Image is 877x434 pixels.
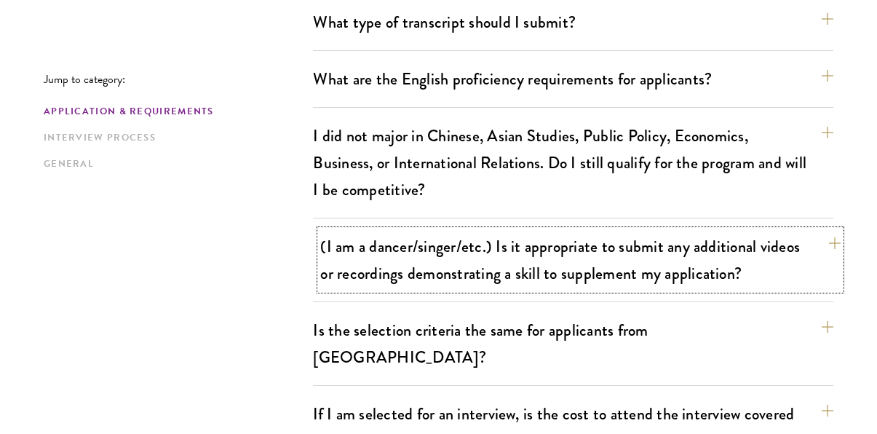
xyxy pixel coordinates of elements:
[313,6,833,39] button: What type of transcript should I submit?
[320,230,841,290] button: (I am a dancer/singer/etc.) Is it appropriate to submit any additional videos or recordings demon...
[44,104,304,119] a: Application & Requirements
[313,314,833,374] button: Is the selection criteria the same for applicants from [GEOGRAPHIC_DATA]?
[44,130,304,146] a: Interview Process
[44,157,304,172] a: General
[313,63,833,95] button: What are the English proficiency requirements for applicants?
[313,119,833,206] button: I did not major in Chinese, Asian Studies, Public Policy, Economics, Business, or International R...
[44,73,313,86] p: Jump to category:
